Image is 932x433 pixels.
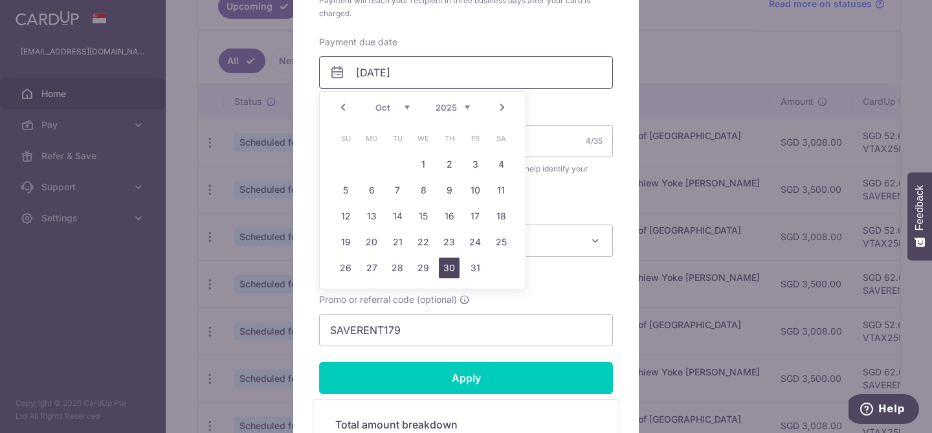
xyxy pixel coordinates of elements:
a: Prev [335,100,351,115]
span: Thursday [439,128,460,149]
label: Payment due date [319,36,397,49]
a: 25 [491,232,511,252]
a: 31 [465,258,485,278]
a: 26 [335,258,356,278]
a: 7 [387,180,408,201]
a: 30 [439,258,460,278]
a: 24 [465,232,485,252]
a: 20 [361,232,382,252]
a: 29 [413,258,434,278]
a: 5 [335,180,356,201]
a: 22 [413,232,434,252]
span: Feedback [914,185,926,230]
h5: Total amount breakdown [335,417,597,432]
a: 14 [387,206,408,227]
a: 28 [387,258,408,278]
span: Promo or referral code (optional) [319,293,457,306]
a: 17 [465,206,485,227]
input: Apply [319,362,613,394]
a: 18 [491,206,511,227]
span: Saturday [491,128,511,149]
span: Monday [361,128,382,149]
a: 1 [413,154,434,175]
a: 2 [439,154,460,175]
a: 11 [491,180,511,201]
a: 4 [491,154,511,175]
a: 12 [335,206,356,227]
a: 9 [439,180,460,201]
a: 19 [335,232,356,252]
span: Sunday [335,128,356,149]
span: Tuesday [387,128,408,149]
a: 6 [361,180,382,201]
a: 10 [465,180,485,201]
a: 8 [413,180,434,201]
a: 3 [465,154,485,175]
a: 13 [361,206,382,227]
span: Friday [465,128,485,149]
a: Next [494,100,510,115]
span: Wednesday [413,128,434,149]
a: 16 [439,206,460,227]
button: Feedback - Show survey [907,172,932,260]
input: DD / MM / YYYY [319,56,613,89]
iframe: Opens a widget where you can find more information [849,394,919,427]
a: 21 [387,232,408,252]
div: 4/35 [586,135,603,148]
a: 15 [413,206,434,227]
a: 27 [361,258,382,278]
a: 23 [439,232,460,252]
